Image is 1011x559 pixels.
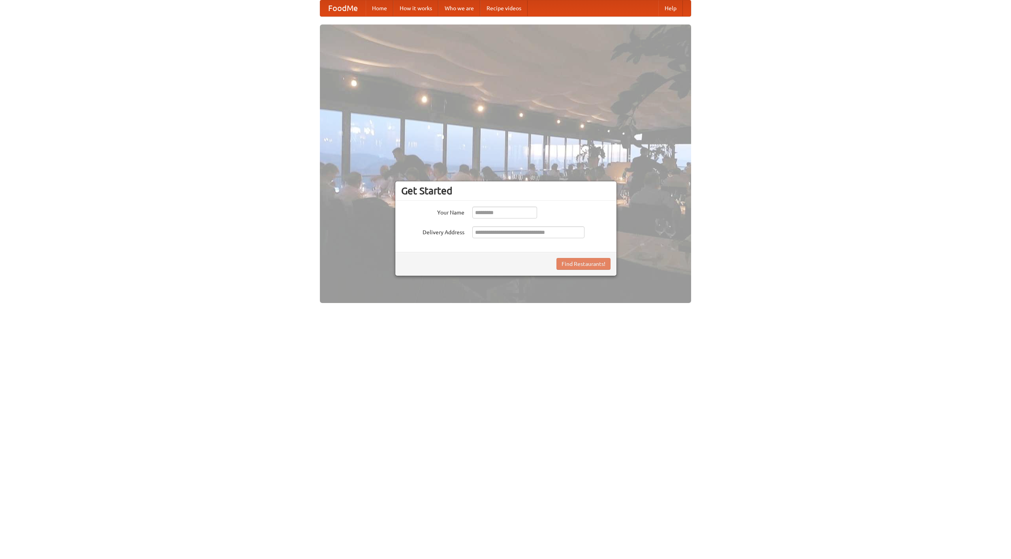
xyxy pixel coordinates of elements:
h3: Get Started [401,185,611,197]
a: How it works [393,0,438,16]
button: Find Restaurants! [556,258,611,270]
label: Delivery Address [401,226,464,236]
a: Recipe videos [480,0,528,16]
a: Help [658,0,683,16]
a: Who we are [438,0,480,16]
a: FoodMe [320,0,366,16]
a: Home [366,0,393,16]
label: Your Name [401,207,464,216]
